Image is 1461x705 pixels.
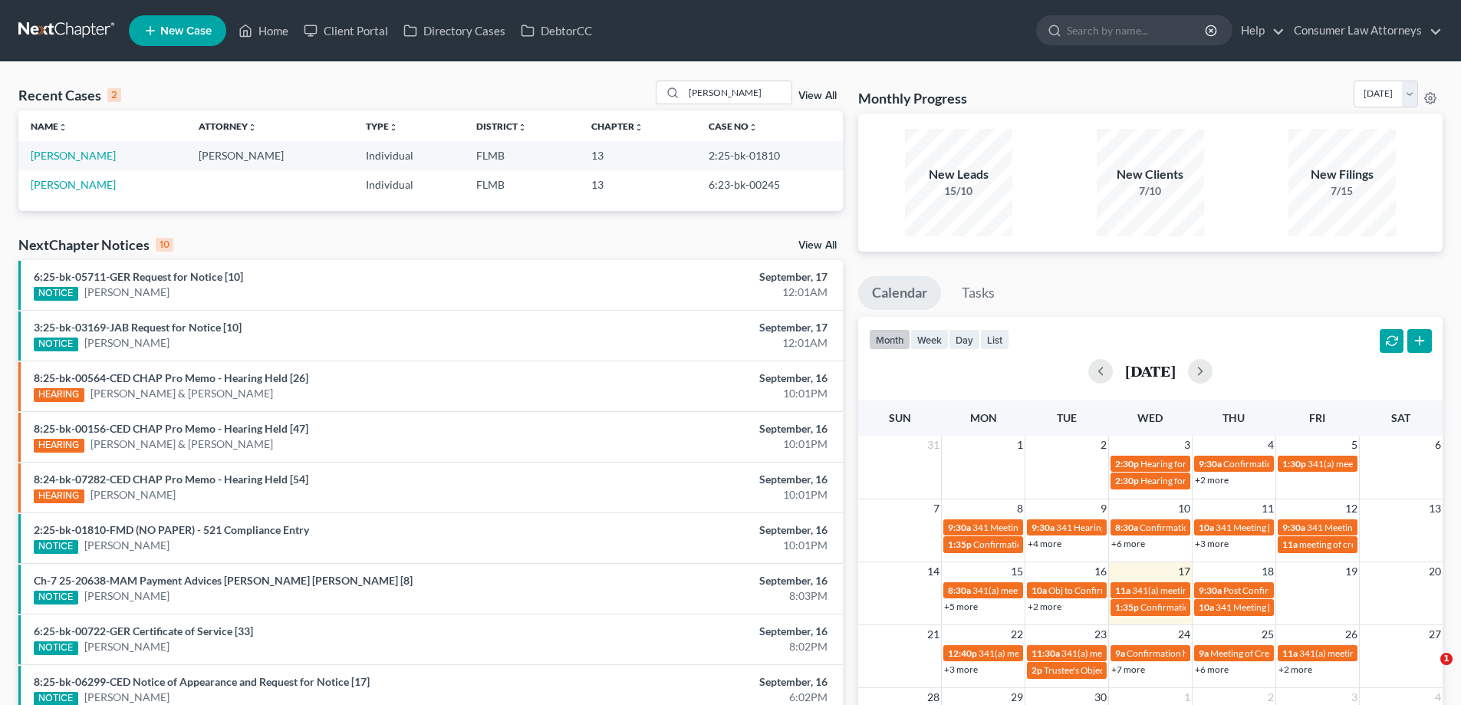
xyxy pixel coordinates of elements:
input: Search by name... [684,81,791,104]
h3: Monthly Progress [858,89,967,107]
span: 20 [1427,562,1443,581]
span: 5 [1350,436,1359,454]
span: 13 [1427,499,1443,518]
span: 341 Hearing for [PERSON_NAME], [GEOGRAPHIC_DATA] [1056,522,1290,533]
button: day [949,329,980,350]
span: 15 [1009,562,1025,581]
a: 6:25-bk-05711-GER Request for Notice [10] [34,270,243,283]
a: Directory Cases [396,17,513,44]
a: Chapterunfold_more [591,120,643,132]
div: NOTICE [34,338,78,351]
div: 10:01PM [573,386,828,401]
span: Mon [970,411,997,424]
span: 7 [932,499,941,518]
td: FLMB [464,141,579,170]
a: +2 more [1028,601,1061,612]
span: 3 [1183,436,1192,454]
a: [PERSON_NAME] [84,588,169,604]
span: 341 Meeting [PERSON_NAME] [1216,522,1340,533]
span: 341(a) meeting for [PERSON_NAME] [PERSON_NAME], Jr. [972,585,1207,596]
a: [PERSON_NAME] & [PERSON_NAME] [90,386,273,401]
span: 1:35p [948,539,972,550]
span: 341 Meeting [PERSON_NAME] [1216,601,1340,613]
div: 2 [107,88,121,102]
button: list [980,329,1009,350]
a: Consumer Law Attorneys [1286,17,1442,44]
div: NOTICE [34,287,78,301]
span: 11a [1115,585,1130,596]
span: 2p [1032,664,1042,676]
span: 1 [1015,436,1025,454]
i: unfold_more [749,123,758,132]
span: Hearing for [PERSON_NAME] & [PERSON_NAME] [1140,458,1341,469]
span: Sat [1391,411,1410,424]
a: +5 more [944,601,978,612]
span: 22 [1009,625,1025,644]
span: 12:40p [948,647,977,659]
a: Tasks [948,276,1009,310]
div: 10:01PM [573,487,828,502]
span: 9:30a [948,522,971,533]
span: 10a [1032,585,1047,596]
a: [PERSON_NAME] [84,639,169,654]
div: September, 17 [573,320,828,335]
span: 11a [1282,647,1298,659]
a: +3 more [944,664,978,675]
a: 8:25-bk-00564-CED CHAP Pro Memo - Hearing Held [26] [34,371,308,384]
div: September, 16 [573,421,828,437]
span: 9:30a [1282,522,1305,533]
span: 2:30p [1115,475,1139,486]
div: HEARING [34,388,84,402]
span: 341(a) meeting of creditors for [PERSON_NAME] [979,647,1175,659]
span: 4 [1266,436,1275,454]
div: New Leads [905,166,1012,183]
span: 14 [926,562,941,581]
span: 341 Meeting [PERSON_NAME] [972,522,1097,533]
span: Wed [1137,411,1163,424]
i: unfold_more [58,123,67,132]
span: Fri [1309,411,1325,424]
span: 341(a) meeting for [PERSON_NAME] [1061,647,1209,659]
i: unfold_more [248,123,257,132]
i: unfold_more [518,123,527,132]
a: +3 more [1195,538,1229,549]
span: Thu [1222,411,1245,424]
span: Confirmation Hearing for [PERSON_NAME] [1140,601,1316,613]
div: Recent Cases [18,86,121,104]
span: 10a [1199,522,1214,533]
a: Districtunfold_more [476,120,527,132]
span: 18 [1260,562,1275,581]
iframe: Intercom live chat [1409,653,1446,690]
td: [PERSON_NAME] [186,141,354,170]
a: Home [231,17,296,44]
span: 8:30a [948,585,971,596]
div: 7/15 [1288,183,1396,199]
span: 341(a) meeting for [PERSON_NAME] [1308,458,1456,469]
a: +2 more [1195,474,1229,486]
td: 6:23-bk-00245 [696,170,843,199]
div: NOTICE [34,641,78,655]
span: 11 [1260,499,1275,518]
span: Sun [889,411,911,424]
div: 15/10 [905,183,1012,199]
span: 9a [1199,647,1209,659]
a: 2:25-bk-01810-FMD (NO PAPER) - 521 Compliance Entry [34,523,309,536]
input: Search by name... [1067,16,1207,44]
div: 7/10 [1097,183,1204,199]
a: View All [798,240,837,251]
span: 2 [1099,436,1108,454]
span: 19 [1344,562,1359,581]
td: FLMB [464,170,579,199]
span: 11a [1282,539,1298,550]
div: 12:01AM [573,335,828,351]
div: HEARING [34,439,84,453]
span: 9:30a [1199,585,1222,596]
div: September, 16 [573,573,828,588]
a: 3:25-bk-03169-JAB Request for Notice [10] [34,321,242,334]
span: Meeting of Creditors for [PERSON_NAME] [1210,647,1380,659]
div: September, 16 [573,371,828,386]
div: 6:02PM [573,690,828,705]
a: Calendar [858,276,941,310]
td: Individual [354,170,464,199]
span: 10a [1199,601,1214,613]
